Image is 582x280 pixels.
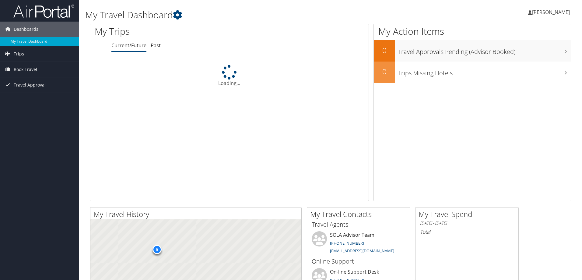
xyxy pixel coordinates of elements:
a: 0Travel Approvals Pending (Advisor Booked) [374,40,571,62]
a: Past [151,42,161,49]
span: [PERSON_NAME] [532,9,570,16]
span: Book Travel [14,62,37,77]
h1: My Action Items [374,25,571,38]
a: 0Trips Missing Hotels [374,62,571,83]
h6: [DATE] - [DATE] [420,220,514,226]
h3: Trips Missing Hotels [398,66,571,77]
a: [PHONE_NUMBER] [330,240,364,246]
li: SOLA Advisor Team [309,231,408,256]
h1: My Trips [95,25,248,38]
h2: My Travel Contacts [310,209,410,219]
span: Travel Approval [14,77,46,93]
div: Loading... [90,65,369,87]
a: [EMAIL_ADDRESS][DOMAIN_NAME] [330,248,394,253]
h6: Total [420,229,514,235]
h2: My Travel Spend [419,209,518,219]
img: airportal-logo.png [13,4,74,18]
div: 9 [152,245,161,254]
h2: My Travel History [93,209,301,219]
h1: My Travel Dashboard [85,9,412,21]
a: Current/Future [111,42,146,49]
span: Trips [14,46,24,62]
h3: Online Support [312,257,405,266]
h2: 0 [374,45,395,55]
h2: 0 [374,66,395,77]
a: [PERSON_NAME] [528,3,576,21]
span: Dashboards [14,22,38,37]
h3: Travel Agents [312,220,405,229]
h3: Travel Approvals Pending (Advisor Booked) [398,44,571,56]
